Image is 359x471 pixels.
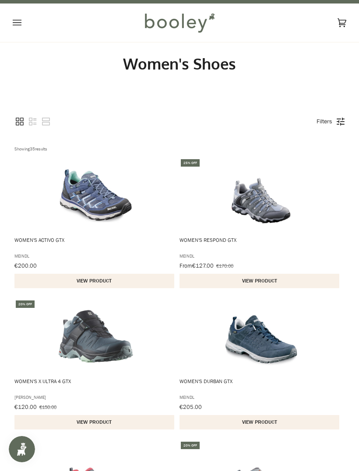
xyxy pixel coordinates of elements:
span: €170.00 [216,262,233,269]
h1: Women's Shoes [13,54,346,73]
img: Booley [141,10,218,35]
button: View product [14,415,174,429]
a: View list mode [28,116,38,127]
a: Women's Activo GTX [14,158,177,288]
button: View product [179,415,339,429]
span: €120.00 [14,403,37,411]
div: 25% off [181,159,200,167]
iframe: Button to open loyalty program pop-up [9,436,35,462]
a: Women's Respond GTX [179,158,342,288]
span: Women's X Ultra 4 GTX [14,378,175,392]
div: 20% off [181,442,200,449]
span: Meindl [14,253,175,259]
button: View product [14,274,174,288]
span: €205.00 [179,403,202,411]
a: View row mode [41,116,51,127]
span: €127.00 [192,262,214,269]
span: Women's Durban GTX [179,378,340,392]
span: €200.00 [14,262,37,269]
div: 20% off [16,300,35,308]
a: Women's Durban GTX [179,299,342,429]
div: Showing results [14,146,348,152]
button: View product [179,274,339,288]
span: Meindl [179,253,340,259]
span: From [179,262,192,269]
img: Women's Durban GTX Marine - booley Galway [224,299,298,373]
button: Open menu [13,3,39,42]
img: Salomon Women's X Ultra 4 GTX Stargazer / Carbon / Stone Blue - Booley Galway [59,299,133,373]
img: Women's Activo GTX Jeans / Mint - Booley Galway [59,158,133,232]
img: Meindl Women's Respond GTX Graphite / Sky - Booley Galway [224,158,298,232]
b: 35 [30,146,35,152]
span: [PERSON_NAME] [14,394,175,401]
span: €150.00 [39,403,56,411]
span: Women's Activo GTX [14,237,175,251]
a: Filters [312,114,337,129]
span: Women's Respond GTX [179,237,340,251]
a: Women's X Ultra 4 GTX [14,299,177,429]
a: View grid mode [14,116,25,127]
span: Meindl [179,394,340,401]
